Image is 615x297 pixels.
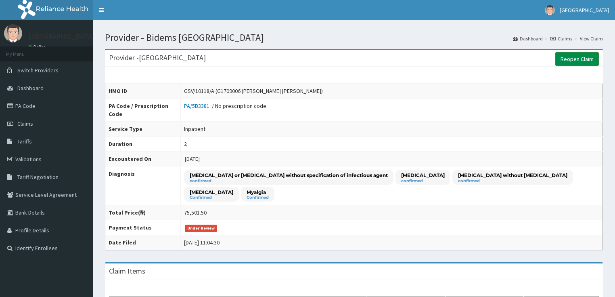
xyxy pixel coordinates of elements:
th: Diagnosis [105,166,181,205]
a: PA/5B3381 [184,102,212,110]
span: Dashboard [17,84,44,92]
span: Under Review [185,225,218,232]
div: 75,501.50 [184,209,207,217]
p: [MEDICAL_DATA] [401,172,445,179]
th: Total Price(₦) [105,205,181,220]
a: Dashboard [513,35,543,42]
span: [DATE] [185,155,200,162]
small: confirmed [190,179,388,183]
span: Tariff Negotiation [17,173,59,181]
h3: Provider - [GEOGRAPHIC_DATA] [109,54,206,61]
a: View Claim [580,35,603,42]
small: confirmed [401,179,445,183]
a: Online [28,44,48,50]
p: [MEDICAL_DATA] [190,189,233,196]
th: Encountered On [105,152,181,166]
div: [DATE] 11:04:30 [184,238,220,246]
th: Service Type [105,122,181,137]
div: GSV/10118/A (G1709006 [PERSON_NAME] [PERSON_NAME]) [184,87,323,95]
span: Claims [17,120,33,127]
img: User Image [4,24,22,42]
p: [MEDICAL_DATA] or [MEDICAL_DATA] without specification of infectious agent [190,172,388,179]
p: [MEDICAL_DATA] without [MEDICAL_DATA] [458,172,567,179]
img: User Image [545,5,555,15]
th: Date Filed [105,235,181,250]
th: HMO ID [105,84,181,99]
small: Confirmed [190,196,233,200]
a: Reopen Claim [555,52,599,66]
th: Duration [105,137,181,152]
h3: Claim Items [109,268,145,275]
th: Payment Status [105,220,181,235]
span: Tariffs [17,138,32,145]
p: Myalgia [247,189,269,196]
p: [GEOGRAPHIC_DATA] [28,33,95,40]
a: Claims [550,35,572,42]
div: / No prescription code [184,102,266,110]
div: 2 [184,140,187,148]
small: confirmed [458,179,567,183]
div: Inpatient [184,125,205,133]
span: Switch Providers [17,67,59,74]
th: PA Code / Prescription Code [105,99,181,122]
small: Confirmed [247,196,269,200]
h1: Provider - Bidems [GEOGRAPHIC_DATA] [105,32,603,43]
span: [GEOGRAPHIC_DATA] [560,6,609,14]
